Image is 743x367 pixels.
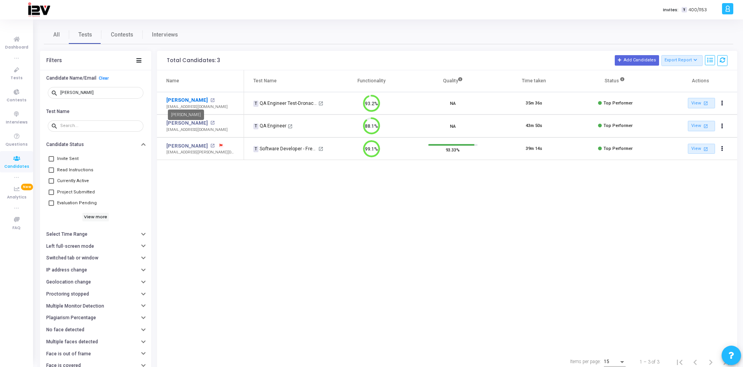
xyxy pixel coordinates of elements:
[53,31,60,39] span: All
[522,77,546,85] div: Time taken
[40,276,151,288] button: Geolocation change
[663,7,678,13] label: Invites:
[82,213,109,221] h6: View more
[40,139,151,151] button: Candidate Status
[152,31,178,39] span: Interviews
[210,144,215,148] mat-icon: open_in_new
[10,75,23,82] span: Tests
[688,144,715,154] a: View
[603,123,633,128] span: Top Performer
[57,198,97,208] span: Evaluation Pending
[168,110,204,120] div: [PERSON_NAME]
[603,146,633,151] span: Top Performer
[46,303,104,309] h6: Multiple Monitor Detection
[40,72,151,84] button: Candidate Name/EmailClear
[46,267,87,273] h6: IP address change
[166,77,179,85] div: Name
[575,70,656,92] th: Status
[46,109,70,115] h6: Test Name
[288,124,293,129] mat-icon: open_in_new
[28,2,50,17] img: logo
[99,76,109,81] a: Clear
[688,98,715,108] a: View
[253,123,258,130] span: T
[40,252,151,264] button: Switched tab or window
[40,105,151,117] button: Test Name
[40,288,151,300] button: Proctoring stopped
[57,154,78,163] span: Invite Sent
[51,89,60,96] mat-icon: search
[46,142,84,148] h6: Candidate Status
[318,101,323,106] mat-icon: open_in_new
[12,225,21,231] span: FAQ
[46,57,62,64] div: Filters
[717,121,728,132] button: Actions
[210,98,215,103] mat-icon: open_in_new
[78,31,92,39] span: Tests
[46,315,96,321] h6: Plagiarism Percentage
[331,70,412,92] th: Functionality
[40,348,151,360] button: Face is out of frame
[46,231,87,237] h6: Select Time Range
[60,123,140,128] input: Search...
[46,244,94,249] h6: Left full-screen mode
[46,75,96,81] h6: Candidate Name/Email
[4,163,29,170] span: Candidates
[57,165,93,175] span: Read Instructions
[46,279,91,285] h6: Geolocation change
[46,327,84,333] h6: No face detected
[702,123,709,129] mat-icon: open_in_new
[717,143,728,154] button: Actions
[57,176,89,186] span: Currently Active
[60,90,140,95] input: Search...
[661,55,703,66] button: Export Report
[689,7,707,13] span: 400/1153
[46,339,98,345] h6: Multiple faces detected
[604,359,609,364] span: 15
[702,100,709,106] mat-icon: open_in_new
[21,184,33,190] span: New
[167,57,220,64] div: Total Candidates: 3
[603,101,633,106] span: Top Performer
[412,70,494,92] th: Quality
[604,359,626,365] mat-select: Items per page:
[166,142,208,150] a: [PERSON_NAME]
[46,291,89,297] h6: Proctoring stopped
[640,358,659,365] div: 1 – 3 of 3
[7,97,26,104] span: Contests
[450,99,456,107] span: NA
[5,141,28,148] span: Questions
[570,358,601,365] div: Items per page:
[7,194,26,201] span: Analytics
[253,122,286,129] div: QA Engineer
[526,146,542,152] div: 39m 14s
[51,122,60,129] mat-icon: search
[318,146,323,151] mat-icon: open_in_new
[446,146,460,154] span: 93.33%
[40,264,151,276] button: IP address change
[717,98,728,109] button: Actions
[40,324,151,336] button: No face detected
[166,150,236,155] div: [EMAIL_ADDRESS][PERSON_NAME][DOMAIN_NAME]
[526,100,542,107] div: 35m 36s
[40,240,151,252] button: Left full-screen mode
[702,146,709,152] mat-icon: open_in_new
[253,145,317,152] div: Software Developer - Fresher
[40,336,151,348] button: Multiple faces detected
[40,228,151,240] button: Select Time Range
[111,31,133,39] span: Contests
[615,55,659,65] button: Add Candidates
[688,121,715,131] a: View
[210,121,215,125] mat-icon: open_in_new
[253,101,258,107] span: T
[682,7,687,13] span: T
[244,70,331,92] th: Test Name
[40,300,151,312] button: Multiple Monitor Detection
[526,123,542,129] div: 43m 50s
[166,96,208,104] a: [PERSON_NAME]
[253,146,258,152] span: T
[6,119,28,126] span: Interviews
[166,127,228,133] div: [EMAIL_ADDRESS][DOMAIN_NAME]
